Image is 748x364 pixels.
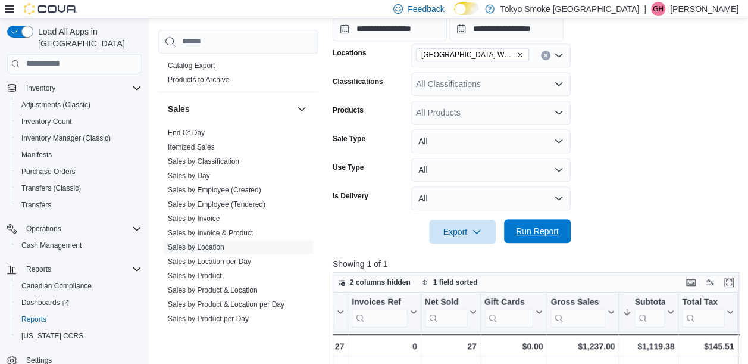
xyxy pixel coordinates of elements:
[682,297,734,327] button: Total Tax
[168,103,190,115] h3: Sales
[703,275,717,290] button: Display options
[21,200,51,210] span: Transfers
[416,48,529,61] span: London Wellington Corners
[12,328,146,344] button: [US_STATE] CCRS
[17,131,142,145] span: Inventory Manager (Classic)
[168,143,215,151] a: Itemized Sales
[622,339,674,353] div: $1,119.38
[21,298,69,307] span: Dashboards
[17,181,142,195] span: Transfers (Classic)
[12,278,146,294] button: Canadian Compliance
[17,114,142,129] span: Inventory Count
[12,311,146,328] button: Reports
[12,113,146,130] button: Inventory Count
[17,312,142,326] span: Reports
[17,181,86,195] a: Transfers (Classic)
[168,315,249,323] a: Sales by Product per Day
[352,297,407,327] div: Invoices Ref
[333,77,383,86] label: Classifications
[722,275,736,290] button: Enter fullscreen
[554,51,564,60] button: Open list of options
[651,2,665,16] div: Geoff Hudson
[644,2,646,16] p: |
[411,186,571,210] button: All
[17,279,96,293] a: Canadian Compliance
[484,297,543,327] button: Gift Cards
[21,281,92,291] span: Canadian Compliance
[12,163,146,180] button: Purchase Orders
[484,297,534,327] div: Gift Card Sales
[21,183,81,193] span: Transfers (Classic)
[168,242,224,252] span: Sales by Location
[554,108,564,117] button: Open list of options
[516,225,559,237] span: Run Report
[12,97,146,113] button: Adjustments (Classic)
[484,339,543,353] div: $0.00
[168,142,215,152] span: Itemized Sales
[26,83,55,93] span: Inventory
[421,49,514,61] span: [GEOGRAPHIC_DATA] Wellington Corners
[333,163,364,172] label: Use Type
[168,128,205,138] span: End Of Day
[2,220,146,237] button: Operations
[411,129,571,153] button: All
[17,198,142,212] span: Transfers
[17,131,115,145] a: Inventory Manager (Classic)
[168,75,229,85] span: Products to Archive
[168,129,205,137] a: End Of Day
[352,297,417,327] button: Invoices Ref
[21,262,56,276] button: Reports
[21,222,66,236] button: Operations
[158,126,318,331] div: Sales
[429,220,496,244] button: Export
[168,200,265,209] a: Sales by Employee (Tendered)
[454,2,479,15] input: Dark Mode
[168,76,229,84] a: Products to Archive
[21,331,83,341] span: [US_STATE] CCRS
[168,286,258,294] a: Sales by Product & Location
[168,185,261,195] span: Sales by Employee (Created)
[550,297,605,308] div: Gross Sales
[17,312,51,326] a: Reports
[168,300,284,309] span: Sales by Product & Location per Day
[333,105,364,115] label: Products
[168,186,261,194] a: Sales by Employee (Created)
[634,297,665,308] div: Subtotal
[21,167,76,176] span: Purchase Orders
[17,164,80,179] a: Purchase Orders
[517,51,524,58] button: Remove London Wellington Corners from selection in this group
[684,275,698,290] button: Keyboard shortcuts
[274,339,344,353] div: 27
[12,180,146,197] button: Transfers (Classic)
[682,297,724,308] div: Total Tax
[168,214,220,223] span: Sales by Invoice
[168,300,284,309] a: Sales by Product & Location per Day
[17,295,142,310] span: Dashboards
[670,2,738,16] p: [PERSON_NAME]
[168,285,258,295] span: Sales by Product & Location
[504,219,571,243] button: Run Report
[333,134,365,144] label: Sale Type
[541,51,550,60] button: Clear input
[168,243,224,251] a: Sales by Location
[17,148,57,162] a: Manifests
[17,238,142,253] span: Cash Management
[12,237,146,254] button: Cash Management
[622,297,674,327] button: Subtotal
[436,220,489,244] span: Export
[12,147,146,163] button: Manifests
[168,157,239,166] span: Sales by Classification
[425,339,477,353] div: 27
[550,339,615,353] div: $1,237.00
[168,272,222,280] a: Sales by Product
[168,171,210,181] span: Sales by Day
[653,2,664,16] span: GH
[417,275,483,290] button: 1 field sorted
[550,297,615,327] button: Gross Sales
[17,295,74,310] a: Dashboards
[17,329,88,343] a: [US_STATE] CCRS
[21,133,111,143] span: Inventory Manager (Classic)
